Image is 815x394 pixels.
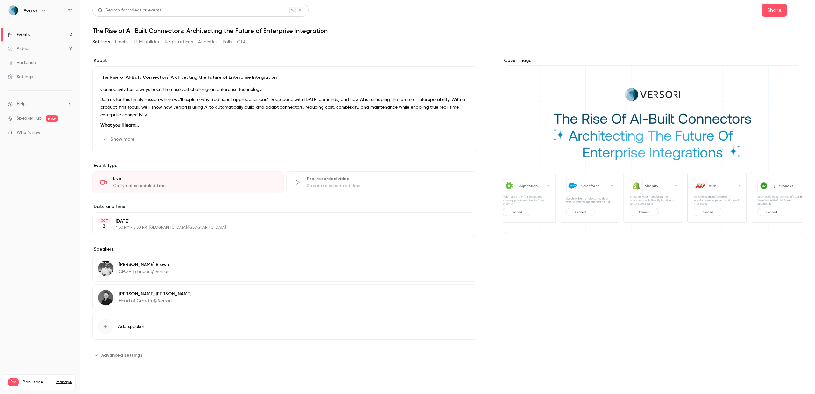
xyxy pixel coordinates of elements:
[92,203,477,210] label: Date and time
[118,324,144,330] span: Add speaker
[503,57,802,64] label: Cover image
[307,183,470,189] div: Stream at scheduled time
[56,380,72,385] a: Manage
[46,115,58,122] span: new
[24,7,38,14] h6: Versori
[8,101,72,107] li: help-dropdown-opener
[762,4,787,17] button: Share
[17,101,26,107] span: Help
[286,171,478,193] div: Pre-recorded videoStream at scheduled time
[165,37,193,47] button: Registrations
[92,163,477,169] p: Event type
[64,130,72,136] iframe: Noticeable Trigger
[100,74,469,81] p: The Rise of AI-Built Connectors: Architecting the Future of Enterprise Integration
[223,37,232,47] button: Polls
[113,183,276,189] div: Go live at scheduled time
[92,246,477,252] label: Speakers
[8,5,18,16] img: Versori
[119,291,191,297] p: [PERSON_NAME] [PERSON_NAME]
[503,57,802,234] section: Cover image
[8,74,33,80] div: Settings
[103,223,105,230] p: 2
[98,290,113,305] img: George Goodfellow
[17,115,42,122] a: SpeakerHub
[92,57,477,64] label: About
[8,60,36,66] div: Audience
[113,176,276,182] div: Live
[92,350,146,360] button: Advanced settings
[119,268,169,275] p: CEO + Founder @ Versori
[98,261,113,276] img: Sean Brown
[8,378,19,386] span: Pro
[92,171,284,193] div: LiveGo live at scheduled time
[100,123,139,128] strong: What you’ll learn:
[8,46,30,52] div: Videos
[92,37,110,47] button: Settings
[98,7,161,14] div: Search for videos or events
[115,37,128,47] button: Emails
[100,134,138,144] button: Show more
[134,37,159,47] button: UTM builder
[98,218,110,223] div: OCT
[116,225,443,230] p: 4:30 PM - 5:30 PM, [GEOGRAPHIC_DATA]/[GEOGRAPHIC_DATA]
[92,284,477,311] div: George Goodfellow[PERSON_NAME] [PERSON_NAME]Head of Growth @ Versori
[92,255,477,282] div: Sean Brown[PERSON_NAME] BrownCEO + Founder @ Versori
[119,298,191,304] p: Head of Growth @ Versori
[116,218,443,224] p: [DATE]
[237,37,246,47] button: CTA
[100,86,469,93] p: Connectivity has always been the unsolved challenge in enterprise technology.
[198,37,218,47] button: Analytics
[92,27,802,34] h1: The Rise of AI-Built Connectors: Architecting the Future of Enterprise Integration
[92,314,477,340] button: Add speaker
[17,129,40,136] span: What's new
[119,261,169,268] p: [PERSON_NAME] Brown
[101,352,142,359] span: Advanced settings
[92,350,477,360] section: Advanced settings
[8,32,30,38] div: Events
[307,176,470,182] div: Pre-recorded video
[100,96,469,119] p: Join us for this timely session where we’ll explore why traditional approaches can’t keep pace wi...
[23,380,53,385] span: Plan usage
